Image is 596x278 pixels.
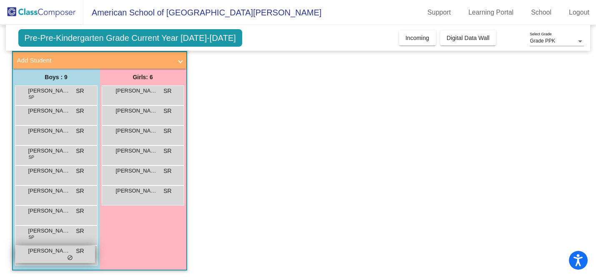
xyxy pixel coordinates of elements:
span: [PERSON_NAME] [28,107,70,115]
span: SR [163,147,171,155]
span: Grade PPK [530,38,555,44]
div: Girls: 6 [100,69,186,85]
span: SR [76,187,84,195]
span: [PERSON_NAME] [116,187,158,195]
span: SR [163,187,171,195]
span: SR [76,207,84,215]
span: SR [163,127,171,135]
span: [PERSON_NAME] [28,227,70,235]
span: [PERSON_NAME] [28,167,70,175]
span: [PERSON_NAME] [116,107,158,115]
span: SR [163,167,171,175]
span: SR [76,107,84,115]
span: [PERSON_NAME] [28,247,70,255]
span: SR [163,87,171,95]
span: SP [29,154,34,160]
span: [PERSON_NAME] [116,87,158,95]
span: [PERSON_NAME] [116,147,158,155]
span: SP [29,94,34,100]
span: American School of [GEOGRAPHIC_DATA][PERSON_NAME] [83,6,322,19]
span: [PERSON_NAME] [28,187,70,195]
span: [PERSON_NAME] Sun [PERSON_NAME] [28,87,70,95]
mat-panel-title: Add Student [17,56,172,65]
a: School [524,6,558,19]
button: Incoming [399,30,436,45]
span: SR [76,127,84,135]
span: SR [76,227,84,235]
span: SR [76,147,84,155]
span: SR [76,167,84,175]
span: [PERSON_NAME] [28,207,70,215]
span: [PERSON_NAME] [116,167,158,175]
div: Boys : 9 [13,69,100,85]
span: SP [29,234,34,240]
a: Support [421,6,458,19]
a: Learning Portal [462,6,521,19]
span: SR [163,107,171,115]
span: [PERSON_NAME] [116,127,158,135]
a: Logout [562,6,596,19]
span: Incoming [406,35,429,41]
span: Digital Data Wall [447,35,490,41]
mat-expansion-panel-header: Add Student [13,52,186,69]
span: SR [76,87,84,95]
span: SR [76,247,84,255]
span: do_not_disturb_alt [67,255,73,261]
span: [PERSON_NAME] [28,147,70,155]
span: Pre-Pre-Kindergarten Grade Current Year [DATE]-[DATE] [18,29,242,47]
button: Digital Data Wall [440,30,496,45]
span: [PERSON_NAME] [28,127,70,135]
